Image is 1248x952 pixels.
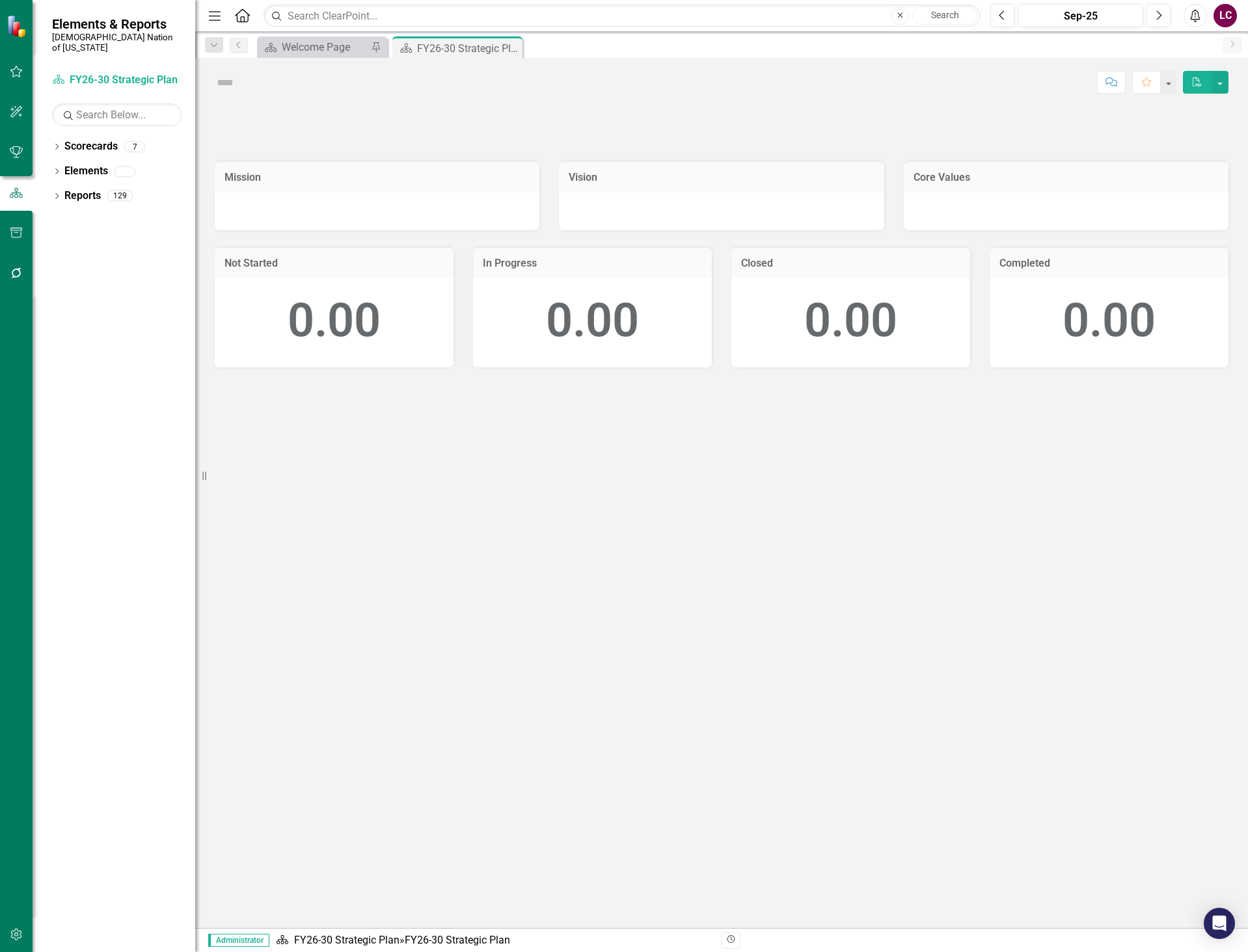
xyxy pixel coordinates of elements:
[64,189,101,204] a: Reports
[912,7,977,25] button: Search
[294,934,400,946] a: FY26-30 Strategic Plan
[215,72,236,93] img: Not Defined
[741,258,960,269] h3: Closed
[264,5,981,27] input: Search ClearPoint...
[52,73,182,88] a: FY26-30 Strategic Plan
[999,258,1219,269] h3: Completed
[744,287,957,354] div: 0.00
[417,40,519,57] div: FY26-30 Strategic Plan
[1023,8,1139,24] div: Sep-25
[1018,4,1143,27] button: Sep-25
[64,164,108,179] a: Elements
[52,103,182,126] input: Search Below...
[1214,4,1237,27] button: LC
[64,139,118,154] a: Scorecards
[124,141,145,152] div: 7
[228,287,441,354] div: 0.00
[931,10,959,20] span: Search
[224,258,444,269] h3: Not Started
[914,172,1219,183] h3: Core Values
[52,16,182,32] span: Elements & Reports
[208,934,269,947] span: Administrator
[569,172,874,183] h3: Vision
[107,191,133,202] div: 129
[1204,908,1235,939] div: Open Intercom Messenger
[224,172,530,183] h3: Mission
[7,15,29,38] img: ClearPoint Strategy
[486,287,699,354] div: 0.00
[260,39,368,55] a: Welcome Page
[405,934,510,946] div: FY26-30 Strategic Plan
[276,933,712,948] div: »
[52,32,182,53] small: [DEMOGRAPHIC_DATA] Nation of [US_STATE]
[282,39,368,55] div: Welcome Page
[1003,287,1215,354] div: 0.00
[483,258,702,269] h3: In Progress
